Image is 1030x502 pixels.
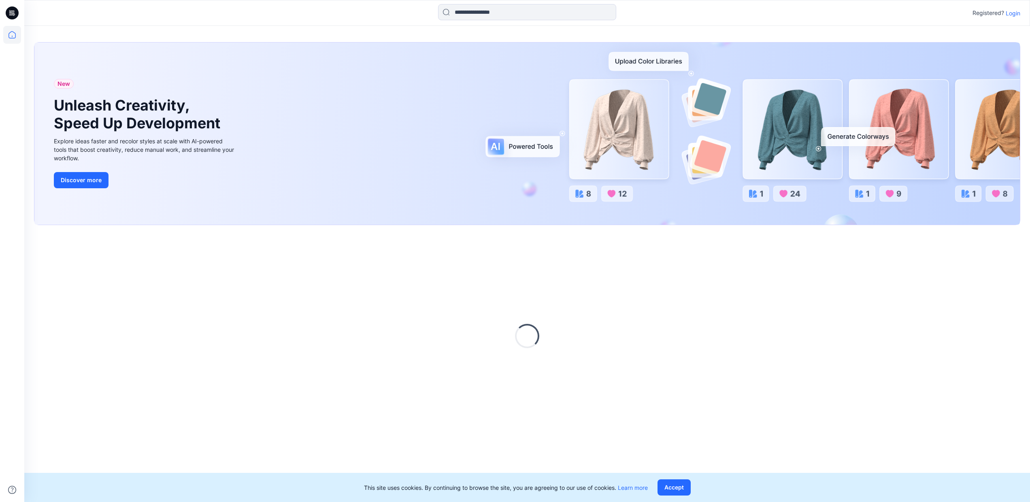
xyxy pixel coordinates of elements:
[1006,9,1020,17] p: Login
[973,8,1004,18] p: Registered?
[57,79,70,89] span: New
[54,172,236,188] a: Discover more
[618,484,648,491] a: Learn more
[54,97,224,132] h1: Unleash Creativity, Speed Up Development
[364,483,648,492] p: This site uses cookies. By continuing to browse the site, you are agreeing to our use of cookies.
[54,137,236,162] div: Explore ideas faster and recolor styles at scale with AI-powered tools that boost creativity, red...
[54,172,109,188] button: Discover more
[658,479,691,496] button: Accept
